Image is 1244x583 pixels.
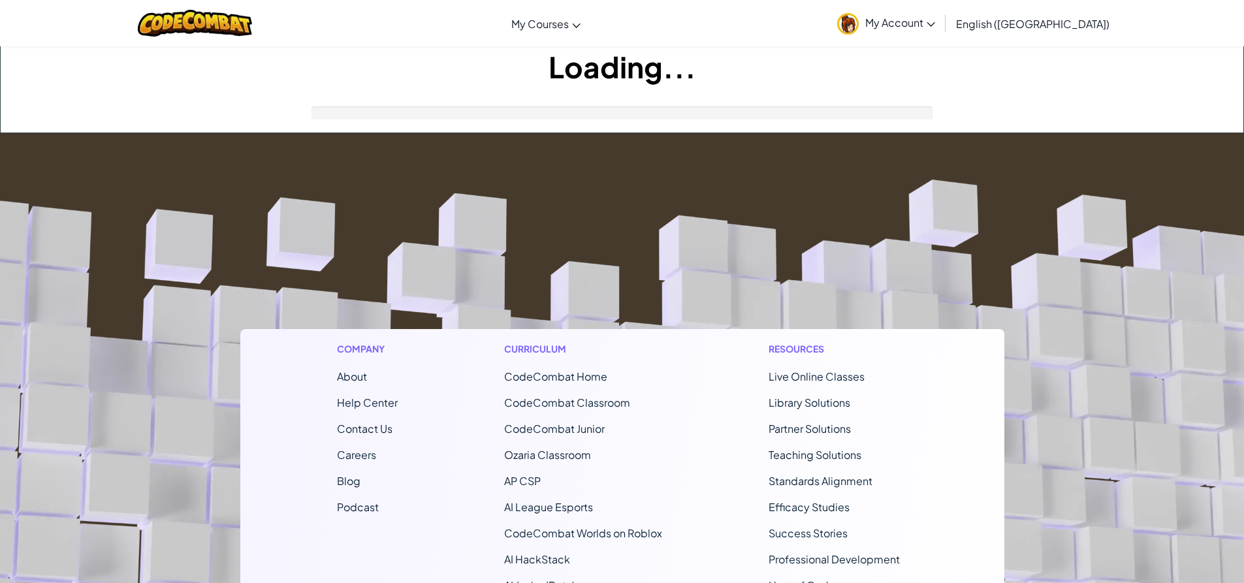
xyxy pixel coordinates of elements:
[504,526,662,540] a: CodeCombat Worlds on Roblox
[769,422,851,435] a: Partner Solutions
[504,448,591,462] a: Ozaria Classroom
[831,3,942,44] a: My Account
[956,17,1109,31] span: English ([GEOGRAPHIC_DATA])
[504,342,662,356] h1: Curriculum
[769,342,908,356] h1: Resources
[337,342,398,356] h1: Company
[511,17,569,31] span: My Courses
[769,448,861,462] a: Teaching Solutions
[337,422,392,435] span: Contact Us
[337,474,360,488] a: Blog
[504,474,541,488] a: AP CSP
[769,370,865,383] a: Live Online Classes
[769,500,850,514] a: Efficacy Studies
[504,500,593,514] a: AI League Esports
[504,396,630,409] a: CodeCombat Classroom
[337,396,398,409] a: Help Center
[505,6,587,41] a: My Courses
[504,552,570,566] a: AI HackStack
[769,474,872,488] a: Standards Alignment
[337,500,379,514] a: Podcast
[504,370,607,383] span: CodeCombat Home
[337,370,367,383] a: About
[769,396,850,409] a: Library Solutions
[949,6,1116,41] a: English ([GEOGRAPHIC_DATA])
[837,13,859,35] img: avatar
[1,46,1243,87] h1: Loading...
[337,448,376,462] a: Careers
[769,552,900,566] a: Professional Development
[138,10,252,37] img: CodeCombat logo
[865,16,935,29] span: My Account
[504,422,605,435] a: CodeCombat Junior
[769,526,848,540] a: Success Stories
